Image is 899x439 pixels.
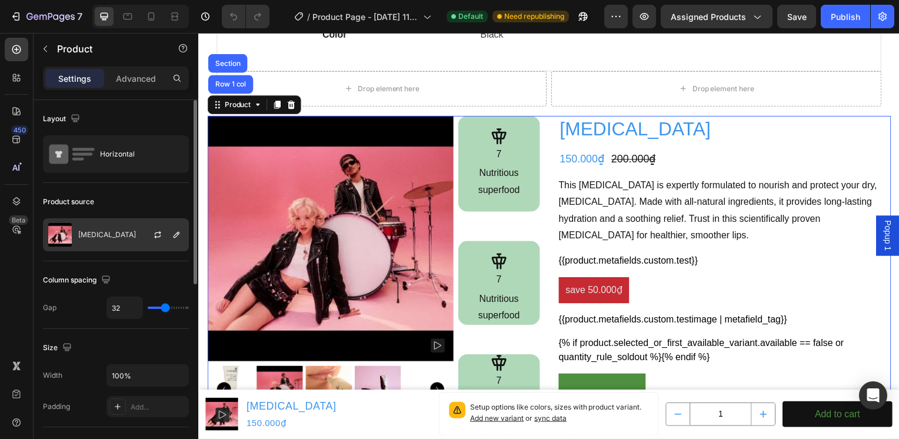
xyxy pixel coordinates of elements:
input: Auto [107,365,188,386]
div: Width [43,370,62,381]
input: quantity [495,373,557,395]
div: Add to cart [621,376,666,393]
button: Add to cart [588,371,699,398]
div: Horizontal [100,141,172,168]
div: Beta [9,215,28,225]
p: 7 [262,114,342,131]
span: Need republishing [504,11,564,22]
div: Add... [131,402,186,413]
iframe: Design area [198,33,899,439]
h1: [MEDICAL_DATA] [362,84,697,111]
span: or [328,384,371,393]
button: Save [777,5,816,28]
div: Gap [43,302,56,313]
div: Section [14,27,44,34]
input: Auto [107,297,142,318]
p: 7 [262,342,342,360]
p: 7 [262,240,342,257]
div: {% if product.selected_or_first_available_variant.available == false or quantity_rule_soldout %} ... [362,305,697,334]
div: Open Intercom Messenger [859,381,887,410]
span: Product Page - [DATE] 11:11:09 [312,11,418,23]
div: Product source [43,197,94,207]
button: Carousel Back Arrow [18,352,32,366]
button: Add to cart [362,343,450,370]
div: 150.000₫ [47,385,140,401]
span: Default [458,11,483,22]
span: Assigned Products [671,11,746,23]
span: / [307,11,310,23]
div: {{product.metafields.custom.testimage | metafield_tag}} [362,282,697,296]
p: 7 [77,9,82,24]
p: Nutritious superfood [262,133,342,167]
img: product feature img [48,223,72,247]
button: Carousel Next Arrow [233,352,247,366]
p: Product [57,42,157,56]
p: Nutritious superfood [262,260,342,294]
div: 450 [11,125,28,135]
p: This [MEDICAL_DATA] is expertly formulated to nourish and protect your dry, [MEDICAL_DATA]. Made ... [362,148,683,209]
p: [MEDICAL_DATA] [78,231,136,239]
span: sync data [338,384,371,393]
p: Advanced [116,72,156,85]
div: Product [24,67,55,78]
p: Settings [58,72,91,85]
button: 7 [5,5,88,28]
div: Row 1 col [14,48,50,55]
span: Popup 1 [688,189,700,219]
div: Padding [43,401,70,412]
div: Layout [43,111,82,127]
button: decrement [471,373,495,395]
button: Publish [821,5,870,28]
span: Add new variant [274,384,328,393]
p: Setup options like colors, sizes with product variant. [274,372,454,394]
div: 200.000₫ [414,119,461,135]
button: Assigned Products [661,5,773,28]
div: Add to cart [391,348,436,365]
div: Drop element here [498,52,560,61]
span: Save [787,12,807,22]
div: 150.000₫ [362,119,409,135]
div: Undo/Redo [222,5,269,28]
div: Column spacing [43,272,113,288]
div: Size [43,340,74,356]
pre: save 50.000₫ [362,246,434,272]
div: Drop element here [161,52,223,61]
button: increment [557,373,581,395]
h1: [MEDICAL_DATA] [47,367,140,385]
div: Publish [831,11,860,23]
div: {{product.metafields.custom.test}} [362,222,697,237]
